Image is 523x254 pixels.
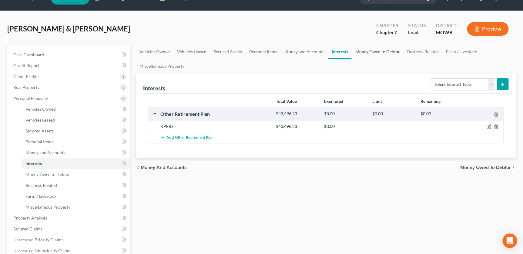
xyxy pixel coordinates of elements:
[160,132,213,143] button: Add Other Retirement Plan
[408,29,426,36] div: Lead
[210,44,246,59] a: Secured Assets
[25,172,70,177] span: Money Owed to Debtor
[21,125,130,136] a: Secured Assets
[417,111,465,117] div: $0.00
[25,204,70,210] span: Miscellaneous Property
[13,248,71,253] span: Unsecured Nonpriority Claims
[8,60,130,71] a: Credit Report
[21,191,130,202] a: Farm / Livestock
[276,99,297,104] strong: Total Value
[511,165,516,170] i: chevron_right
[157,123,273,129] div: KPERS
[376,22,398,29] div: Chapter
[25,161,42,166] span: Interests
[442,44,480,59] a: Farm / Livestock
[157,111,273,117] div: Other Retirement Plan
[21,104,130,115] a: Vehicles Owned
[372,99,382,104] strong: Limit
[408,22,426,29] div: Status
[403,44,442,59] a: Business Related
[136,165,141,170] i: chevron_left
[25,139,53,144] span: Personal Items
[136,165,187,170] button: chevron_left Money and Accounts
[8,49,130,60] a: Case Dashboard
[143,85,165,92] div: Interests
[13,63,39,68] span: Credit Report
[21,202,130,213] a: Miscellaneous Property
[328,44,351,59] a: Interests
[25,150,65,155] span: Money and Accounts
[273,123,321,129] div: $43,496.23
[435,29,457,36] div: MOWB
[502,233,517,248] div: Open Intercom Messenger
[7,24,130,33] span: [PERSON_NAME] & [PERSON_NAME]
[136,44,173,59] a: Vehicles Owned
[273,111,321,117] div: $43,496.23
[25,183,57,188] span: Business Related
[8,223,130,234] a: Secured Claims
[13,237,63,242] span: Unsecured Priority Claims
[25,117,55,122] span: Vehicles Leased
[25,128,54,133] span: Secured Assets
[394,29,397,35] span: 7
[166,135,213,140] span: Add Other Retirement Plan
[141,165,187,170] span: Money and Accounts
[8,234,130,245] a: Unsecured Priority Claims
[13,74,39,79] span: Client Profile
[351,44,403,59] a: Money Owed to Debtor
[13,52,44,57] span: Case Dashboard
[21,158,130,169] a: Interests
[369,111,417,117] div: $0.00
[25,194,56,199] span: Farm / Livestock
[324,99,343,104] strong: Exempted
[13,96,48,101] span: Personal Property
[281,44,328,59] a: Money and Accounts
[173,44,210,59] a: Vehicles Leased
[21,115,130,125] a: Vehicles Leased
[246,44,281,59] a: Personal Items
[136,59,188,73] a: Miscellaneous Property
[321,123,369,129] div: $0.00
[321,111,369,117] div: $0.00
[376,29,398,36] div: Chapter
[467,22,508,36] button: Preview
[25,106,56,112] span: Vehicles Owned
[21,169,130,180] a: Money Owed to Debtor
[21,147,130,158] a: Money and Accounts
[13,85,39,90] span: Real Property
[13,226,42,231] span: Secured Claims
[421,99,441,104] strong: Remaining
[21,136,130,147] a: Personal Items
[460,165,511,170] span: Money Owed to Debtor
[8,213,130,223] a: Property Analysis
[13,215,47,220] span: Property Analysis
[435,22,457,29] div: District
[460,165,516,170] button: Money Owed to Debtor chevron_right
[21,180,130,191] a: Business Related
